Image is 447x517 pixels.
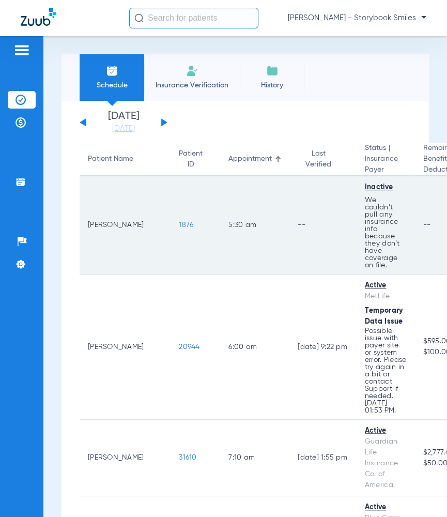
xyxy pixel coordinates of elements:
[134,13,144,23] img: Search Icon
[365,291,407,302] div: MetLife
[129,8,258,28] input: Search for patients
[228,154,281,164] div: Appointment
[152,80,232,90] span: Insurance Verification
[289,420,357,496] td: [DATE] 1:55 PM
[365,502,407,513] div: Active
[179,148,203,170] div: Patient ID
[298,148,348,170] div: Last Verified
[93,124,155,134] a: [DATE]
[365,182,407,193] div: Inactive
[289,176,357,275] td: --
[220,176,289,275] td: 5:30 AM
[289,275,357,420] td: [DATE] 9:22 PM
[395,467,447,517] iframe: Chat Widget
[228,154,272,164] div: Appointment
[357,143,415,176] th: Status |
[365,327,407,414] p: Possible issue with payer site or system error. Please try again in a bit or contact Support if n...
[365,436,407,491] div: Guardian Life Insurance Co. of America
[365,307,403,325] span: Temporary Data Issue
[179,454,196,461] span: 31610
[288,13,426,23] span: [PERSON_NAME] - Storybook Smiles
[365,154,407,175] span: Insurance Payer
[88,154,162,164] div: Patient Name
[88,154,133,164] div: Patient Name
[179,221,193,229] span: 1876
[80,275,171,420] td: [PERSON_NAME]
[179,148,212,170] div: Patient ID
[13,44,30,56] img: hamburger-icon
[186,65,198,77] img: Manual Insurance Verification
[80,176,171,275] td: [PERSON_NAME]
[298,148,339,170] div: Last Verified
[365,280,407,291] div: Active
[21,8,56,26] img: Zuub Logo
[220,420,289,496] td: 7:10 AM
[220,275,289,420] td: 6:00 AM
[87,80,136,90] span: Schedule
[93,111,155,134] li: [DATE]
[266,65,279,77] img: History
[365,196,407,269] p: We couldn’t pull any insurance info because they don’t have coverage on file.
[365,425,407,436] div: Active
[423,221,430,229] span: --
[80,420,171,496] td: [PERSON_NAME]
[179,343,199,351] span: 20944
[106,65,118,77] img: Schedule
[248,80,297,90] span: History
